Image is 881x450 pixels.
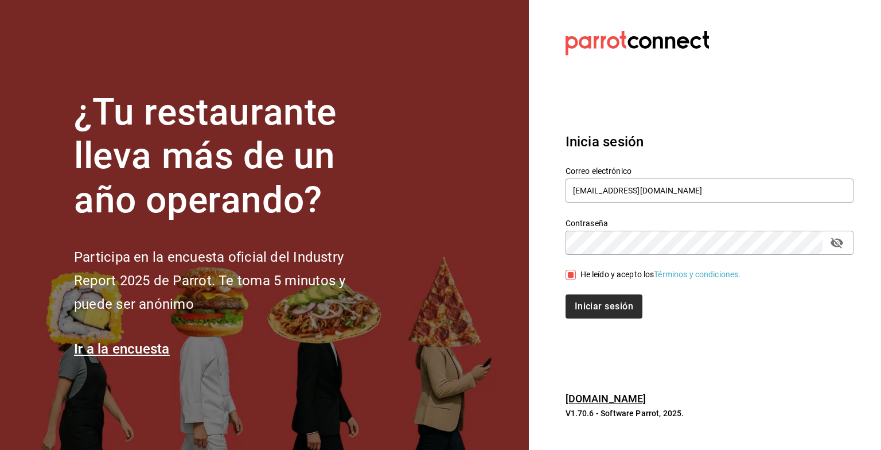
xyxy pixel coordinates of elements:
[566,294,642,319] button: Iniciar sesión
[566,408,853,419] p: V1.70.6 - Software Parrot, 2025.
[566,393,646,405] a: [DOMAIN_NAME]
[74,341,170,357] a: Ir a la encuesta
[566,179,853,203] input: Ingresa tu correo electrónico
[566,166,853,174] label: Correo electrónico
[74,91,384,223] h1: ¿Tu restaurante lleva más de un año operando?
[580,269,741,281] div: He leído y acepto los
[654,270,740,279] a: Términos y condiciones.
[827,233,847,253] button: Campo de contraseña
[566,219,853,227] label: Contraseña
[566,131,853,152] h3: Inicia sesión
[74,246,384,316] h2: Participa en la encuesta oficial del Industry Report 2025 de Parrot. Te toma 5 minutos y puede se...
